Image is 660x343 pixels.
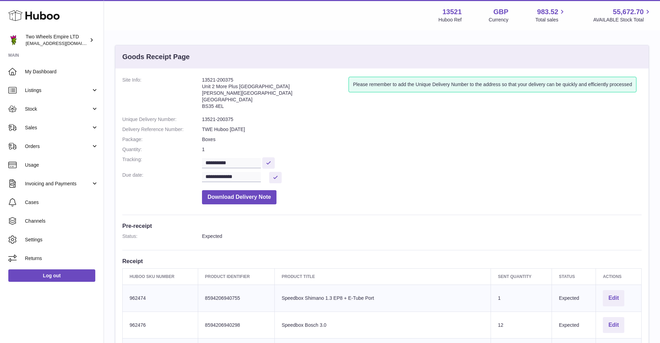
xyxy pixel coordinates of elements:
td: 962474 [123,285,198,312]
span: Channels [25,218,98,224]
dd: 13521-200375 [202,116,642,123]
div: Two Wheels Empire LTD [26,34,88,47]
dt: Unique Delivery Number: [122,116,202,123]
span: Orders [25,143,91,150]
button: Edit [603,317,624,333]
dd: TWE Huboo [DATE] [202,126,642,133]
dt: Due date: [122,172,202,183]
div: Huboo Ref [439,17,462,23]
dt: Quantity: [122,146,202,153]
h3: Receipt [122,257,642,265]
img: justas@twowheelsempire.com [8,35,19,45]
td: 962476 [123,312,198,339]
th: Sent Quantity [491,268,552,285]
dt: Delivery Reference Number: [122,126,202,133]
button: Edit [603,290,624,306]
address: 13521-200375 Unit 2 More Plus [GEOGRAPHIC_DATA] [PERSON_NAME][GEOGRAPHIC_DATA] [GEOGRAPHIC_DATA] ... [202,77,349,113]
th: Status [552,268,596,285]
td: 12 [491,312,552,339]
dd: 1 [202,146,642,153]
td: Expected [552,285,596,312]
span: Invoicing and Payments [25,180,91,187]
h3: Pre-receipt [122,222,642,230]
th: Product title [274,268,491,285]
dt: Tracking: [122,156,202,168]
span: My Dashboard [25,68,98,75]
strong: GBP [493,7,508,17]
span: AVAILABLE Stock Total [593,17,652,23]
span: Returns [25,255,98,262]
dt: Site Info: [122,77,202,113]
td: 8594206940298 [198,312,274,339]
span: Cases [25,199,98,206]
td: Expected [552,312,596,339]
strong: 13521 [442,7,462,17]
td: Speedbox Shimano 1.3 EP8 + E-Tube Port [274,285,491,312]
div: Currency [489,17,509,23]
a: 983.52 Total sales [535,7,566,23]
span: 983.52 [537,7,558,17]
td: 1 [491,285,552,312]
a: Log out [8,269,95,282]
td: Speedbox Bosch 3.0 [274,312,491,339]
span: [EMAIL_ADDRESS][DOMAIN_NAME] [26,40,102,46]
span: Usage [25,162,98,168]
div: Please remember to add the Unique Delivery Number to the address so that your delivery can be qui... [349,77,636,92]
span: Stock [25,106,91,112]
span: Total sales [535,17,566,23]
td: 8594206940755 [198,285,274,312]
span: Settings [25,237,98,243]
span: Listings [25,87,91,94]
h3: Goods Receipt Page [122,52,190,62]
dd: Boxes [202,136,642,143]
th: Product Identifier [198,268,274,285]
dd: Expected [202,233,642,240]
button: Download Delivery Note [202,190,276,204]
dt: Status: [122,233,202,240]
span: 55,672.70 [613,7,644,17]
span: Sales [25,124,91,131]
dt: Package: [122,136,202,143]
th: Huboo SKU Number [123,268,198,285]
a: 55,672.70 AVAILABLE Stock Total [593,7,652,23]
th: Actions [596,268,642,285]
